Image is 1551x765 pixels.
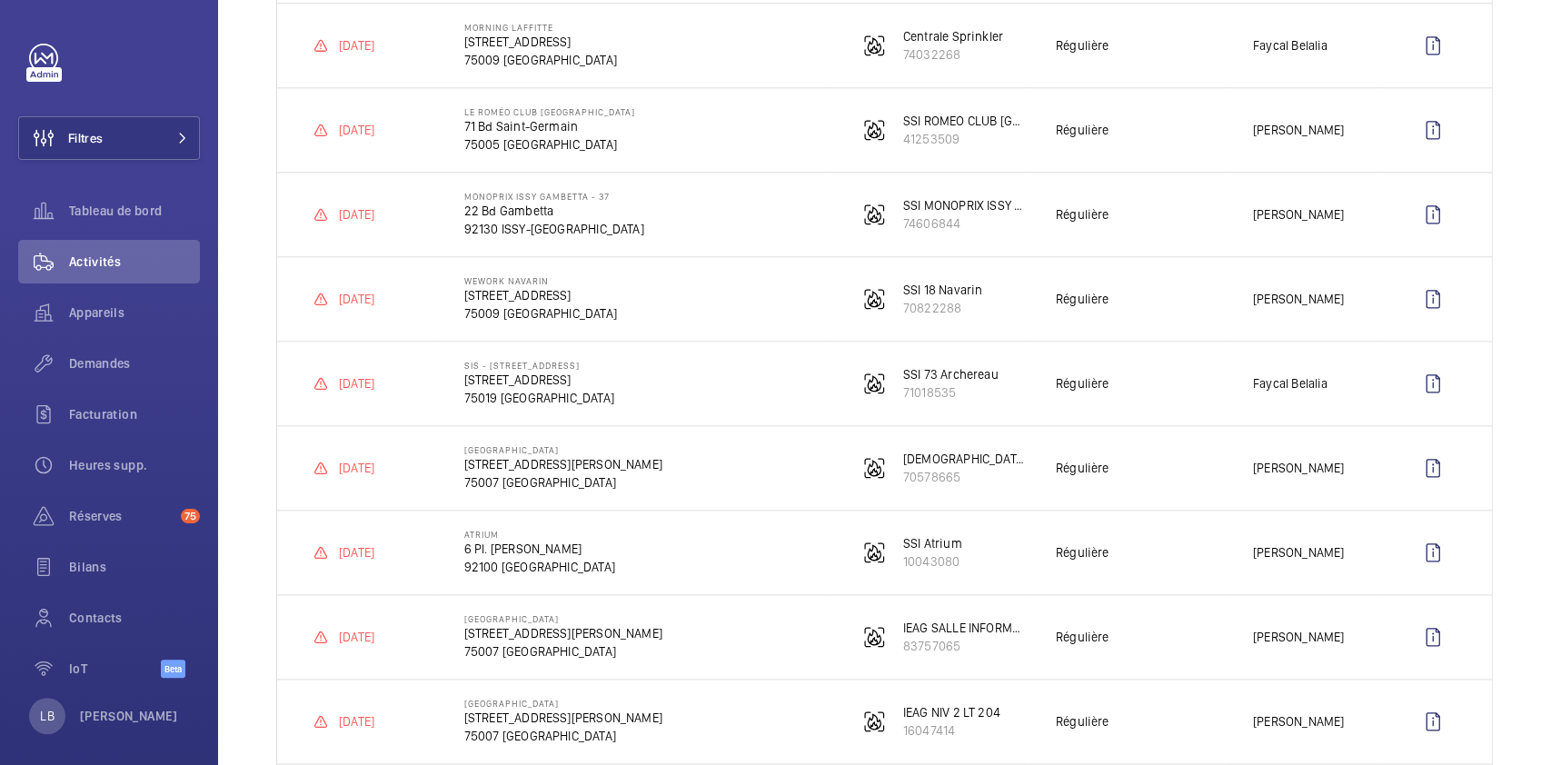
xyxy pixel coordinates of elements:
img: fire_alarm.svg [863,288,885,310]
p: 83757065 [903,637,1027,655]
p: [GEOGRAPHIC_DATA] [464,698,662,709]
p: Régulière [1056,459,1109,477]
span: Filtres [68,129,103,147]
span: Contacts [69,609,200,627]
span: Beta [161,660,185,678]
p: 74606844 [903,214,1027,233]
span: Tableau de bord [69,202,200,220]
img: fire_alarm.svg [863,710,885,732]
p: [STREET_ADDRESS] [464,286,617,304]
p: SIS - [STREET_ADDRESS] [464,360,614,371]
p: 75007 [GEOGRAPHIC_DATA] [464,642,662,661]
p: Faycal Belalia [1253,374,1328,392]
p: 75007 [GEOGRAPHIC_DATA] [464,727,662,745]
span: Demandes [69,354,200,373]
p: [PERSON_NAME] [1253,290,1344,308]
p: [STREET_ADDRESS][PERSON_NAME] [464,709,662,727]
p: [GEOGRAPHIC_DATA] [464,444,662,455]
p: IEAG SALLE INFORMATIQUE 1738/40 [903,619,1027,637]
p: 75009 [GEOGRAPHIC_DATA] [464,304,617,323]
p: [DATE] [339,712,374,730]
p: WeWork Navarin [464,275,617,286]
p: Centrale Sprinkler [903,27,1003,45]
p: [PERSON_NAME] [1253,205,1344,224]
p: Faycal Belalia [1253,36,1328,55]
p: Régulière [1056,205,1109,224]
p: [PERSON_NAME] [1253,121,1344,139]
p: [DATE] [339,290,374,308]
p: SSI ROMEO CLUB [GEOGRAPHIC_DATA] [903,112,1027,130]
img: fire_alarm.svg [863,457,885,479]
span: Heures supp. [69,456,200,474]
p: 92100 [GEOGRAPHIC_DATA] [464,558,615,576]
p: [PERSON_NAME] [80,707,178,725]
p: [DATE] [339,121,374,139]
p: 71 Bd Saint-Germain [464,117,635,135]
p: 92130 ISSY-[GEOGRAPHIC_DATA] [464,220,644,238]
p: Morning Laffitte [464,22,617,33]
img: fire_alarm.svg [863,35,885,56]
span: Appareils [69,303,200,322]
p: 75019 [GEOGRAPHIC_DATA] [464,389,614,407]
p: Régulière [1056,543,1109,561]
img: fire_alarm.svg [863,626,885,648]
p: LB [40,707,54,725]
p: 10043080 [903,552,962,571]
p: Atrium [464,529,615,540]
p: [PERSON_NAME] [1253,459,1344,477]
p: 41253509 [903,130,1027,148]
p: 75005 [GEOGRAPHIC_DATA] [464,135,635,154]
p: 22 Bd Gambetta [464,202,644,220]
p: SSI Atrium [903,534,962,552]
span: 75 [181,509,200,523]
span: IoT [69,660,161,678]
p: [PERSON_NAME] [1253,543,1344,561]
p: [DATE] [339,205,374,224]
span: Activités [69,253,200,271]
p: [STREET_ADDRESS] [464,33,617,51]
img: fire_alarm.svg [863,119,885,141]
p: 75009 [GEOGRAPHIC_DATA] [464,51,617,69]
p: [STREET_ADDRESS][PERSON_NAME] [464,455,662,473]
p: [STREET_ADDRESS] [464,371,614,389]
p: Régulière [1056,374,1109,392]
p: 75007 [GEOGRAPHIC_DATA] [464,473,662,492]
p: SSI MONOPRIX ISSY GAMBETTA [903,196,1027,214]
span: Réserves [69,507,174,525]
p: 71018535 [903,383,999,402]
p: 16047414 [903,721,1000,740]
p: Régulière [1056,121,1109,139]
img: fire_alarm.svg [863,204,885,225]
p: [STREET_ADDRESS][PERSON_NAME] [464,624,662,642]
p: [PERSON_NAME] [1253,712,1344,730]
p: 74032268 [903,45,1003,64]
span: Facturation [69,405,200,423]
p: Le Roméo Club [GEOGRAPHIC_DATA] [464,106,635,117]
p: [PERSON_NAME] [1253,628,1344,646]
img: fire_alarm.svg [863,541,885,563]
p: Régulière [1056,36,1109,55]
button: Filtres [18,116,200,160]
p: Régulière [1056,712,1109,730]
p: SSI 18 Navarin [903,281,983,299]
p: 70578665 [903,468,1027,486]
p: 6 Pl. [PERSON_NAME] [464,540,615,558]
p: [DATE] [339,628,374,646]
p: [DATE] [339,374,374,392]
p: Régulière [1056,628,1109,646]
p: [DATE] [339,36,374,55]
p: 70822288 [903,299,983,317]
span: Bilans [69,558,200,576]
p: [GEOGRAPHIC_DATA] [464,613,662,624]
p: [DEMOGRAPHIC_DATA] MINISTERE DE LA DEFENSE [903,450,1027,468]
p: IEAG NIV 2 LT 204 [903,703,1000,721]
p: MONOPRIX ISSY GAMBETTA - 37 [464,191,644,202]
p: Régulière [1056,290,1109,308]
p: [DATE] [339,459,374,477]
p: [DATE] [339,543,374,561]
img: fire_alarm.svg [863,373,885,394]
p: SSI 73 Archereau [903,365,999,383]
